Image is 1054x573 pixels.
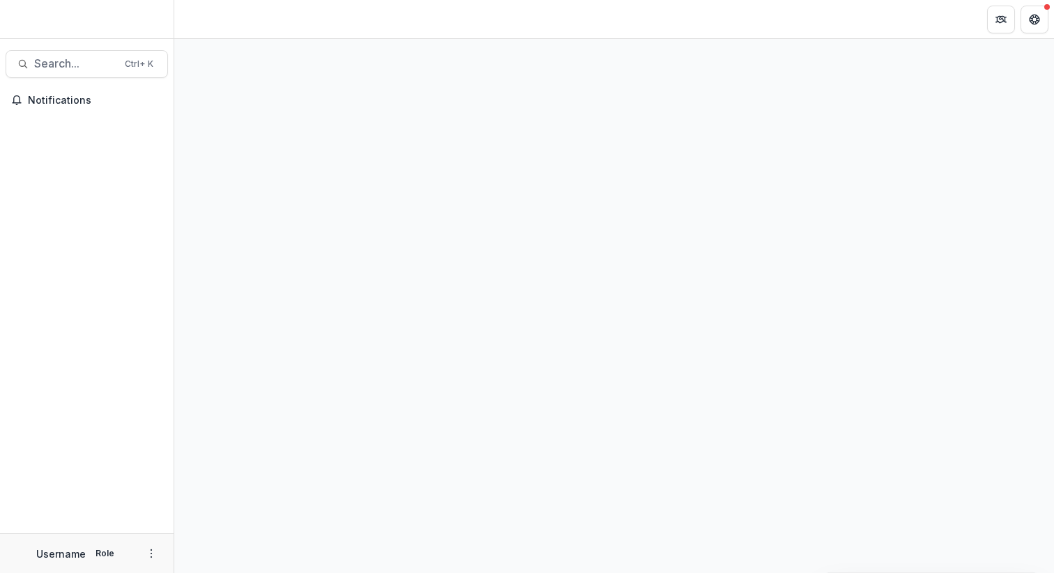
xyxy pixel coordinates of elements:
[122,56,156,72] div: Ctrl + K
[28,95,162,107] span: Notifications
[6,89,168,111] button: Notifications
[6,50,168,78] button: Search...
[143,545,160,562] button: More
[987,6,1015,33] button: Partners
[1021,6,1048,33] button: Get Help
[36,547,86,561] p: Username
[91,547,119,560] p: Role
[34,57,116,70] span: Search...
